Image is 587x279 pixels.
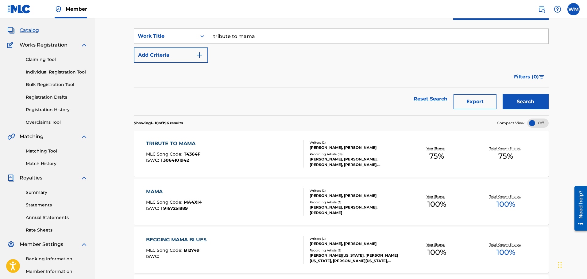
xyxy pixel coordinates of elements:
p: Showing 1 - 10 of 196 results [134,120,183,126]
span: 75 % [498,151,513,162]
p: Your Shares: [427,242,447,247]
span: Royalties [20,174,42,182]
img: Catalog [7,27,15,34]
div: BEGGING MAMA BLUES [146,236,210,243]
p: Your Shares: [427,146,447,151]
a: Bulk Registration Tool [26,81,88,88]
span: ISWC : [146,157,160,163]
span: B12749 [184,247,199,253]
div: [PERSON_NAME][US_STATE], [PERSON_NAME][US_STATE], [PERSON_NAME][US_STATE], [GEOGRAPHIC_DATA][PERS... [310,253,402,264]
span: ISWC : [146,254,160,259]
div: [PERSON_NAME], [PERSON_NAME] [310,145,402,150]
span: MLC Song Code : [146,199,184,205]
a: Banking Information [26,256,88,262]
a: Overclaims Tool [26,119,88,126]
img: expand [80,133,88,140]
button: Export [454,94,496,109]
span: T9167251889 [160,205,188,211]
div: Help [551,3,564,15]
span: Catalog [20,27,39,34]
img: Royalties [7,174,15,182]
p: Your Shares: [427,194,447,199]
img: Matching [7,133,15,140]
img: search [538,6,545,13]
a: Claiming Tool [26,56,88,63]
div: Recording Artists ( 9 ) [310,248,402,253]
p: Total Known Shares: [489,194,522,199]
a: Summary [26,189,88,196]
a: Reset Search [411,92,450,106]
div: Recording Artists ( 3 ) [310,200,402,205]
a: SummarySummary [7,12,44,19]
a: BEGGING MAMA BLUESMLC Song Code:B12749ISWC:Writers (2)[PERSON_NAME], [PERSON_NAME]Recording Artis... [134,227,549,273]
img: expand [80,41,88,49]
a: Statements [26,202,88,208]
img: filter [539,75,544,79]
div: Writers ( 2 ) [310,236,402,241]
button: Add Criteria [134,47,208,63]
a: Match History [26,160,88,167]
div: [PERSON_NAME], [PERSON_NAME] [310,241,402,247]
img: Top Rightsholder [55,6,62,13]
div: Writers ( 2 ) [310,188,402,193]
span: 100 % [496,199,515,210]
div: Drag [558,256,562,274]
a: Registration History [26,107,88,113]
button: Search [503,94,549,109]
span: Filters ( 0 ) [514,73,539,81]
a: TRIBUTE TO MAMAMLC Song Code:T4364FISWC:T3064101942Writers (2)[PERSON_NAME], [PERSON_NAME]Recordi... [134,131,549,177]
img: Member Settings [7,241,15,248]
img: MLC Logo [7,5,31,13]
div: [PERSON_NAME], [PERSON_NAME], [PERSON_NAME], [PERSON_NAME], [PERSON_NAME] [310,156,402,168]
img: Works Registration [7,41,15,49]
span: T4364F [184,151,200,157]
p: Total Known Shares: [489,242,522,247]
form: Search Form [134,28,549,115]
span: MLC Song Code : [146,151,184,157]
button: Filters (0) [510,69,549,85]
img: help [554,6,561,13]
div: User Menu [567,3,580,15]
a: CatalogCatalog [7,27,39,34]
span: MLC Song Code : [146,247,184,253]
a: Public Search [535,3,548,15]
span: MA4XI4 [184,199,202,205]
a: Rate Sheets [26,227,88,233]
span: ISWC : [146,205,160,211]
span: Member Settings [20,241,63,248]
span: 100 % [496,247,515,258]
div: Writers ( 2 ) [310,140,402,145]
span: Works Registration [20,41,68,49]
a: Individual Registration Tool [26,69,88,75]
p: Total Known Shares: [489,146,522,151]
img: expand [80,174,88,182]
span: T3064101942 [160,157,189,163]
span: Compact View [497,120,524,126]
img: 9d2ae6d4665cec9f34b9.svg [196,51,203,59]
img: expand [80,241,88,248]
iframe: Chat Widget [556,250,587,279]
div: Work Title [138,32,193,40]
span: 100 % [427,199,446,210]
span: Matching [20,133,44,140]
div: TRIBUTE TO MAMA [146,140,200,147]
div: [PERSON_NAME], [PERSON_NAME] [310,193,402,198]
div: Recording Artists ( 19 ) [310,152,402,156]
iframe: Resource Center [570,183,587,233]
a: MAMAMLC Song Code:MA4XI4ISWC:T9167251889Writers (2)[PERSON_NAME], [PERSON_NAME]Recording Artists ... [134,179,549,225]
a: Matching Tool [26,148,88,154]
div: [PERSON_NAME], [PERSON_NAME], [PERSON_NAME] [310,205,402,216]
a: Member Information [26,268,88,275]
a: Registration Drafts [26,94,88,100]
span: 75 % [429,151,444,162]
span: Member [66,6,87,13]
span: 100 % [427,247,446,258]
div: MAMA [146,188,202,195]
a: Annual Statements [26,214,88,221]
